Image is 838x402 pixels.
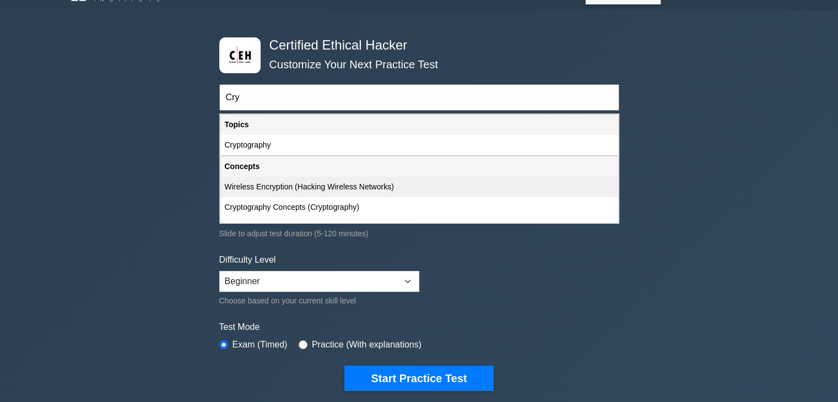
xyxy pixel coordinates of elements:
div: Choose based on your current skill level [219,294,419,307]
h4: Certified Ethical Hacker [265,37,565,53]
label: Practice (With explanations) [312,338,421,351]
label: Exam (Timed) [233,338,288,351]
button: Start Practice Test [344,366,493,391]
div: Wireless Encryption (Hacking Wireless Networks) [220,177,618,197]
div: Concepts [220,156,618,177]
div: Cryptography Concepts (Cryptography) [220,197,618,218]
label: Difficulty Level [219,253,276,267]
div: Topics [220,115,618,135]
div: Slide to adjust test duration (5-120 minutes) [219,227,619,240]
div: Cryptography [220,135,618,155]
div: Encryption Algorithms (Cryptography) [220,218,618,238]
input: Start typing to filter on topic or concept... [219,84,619,111]
label: Test Mode [219,320,619,334]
